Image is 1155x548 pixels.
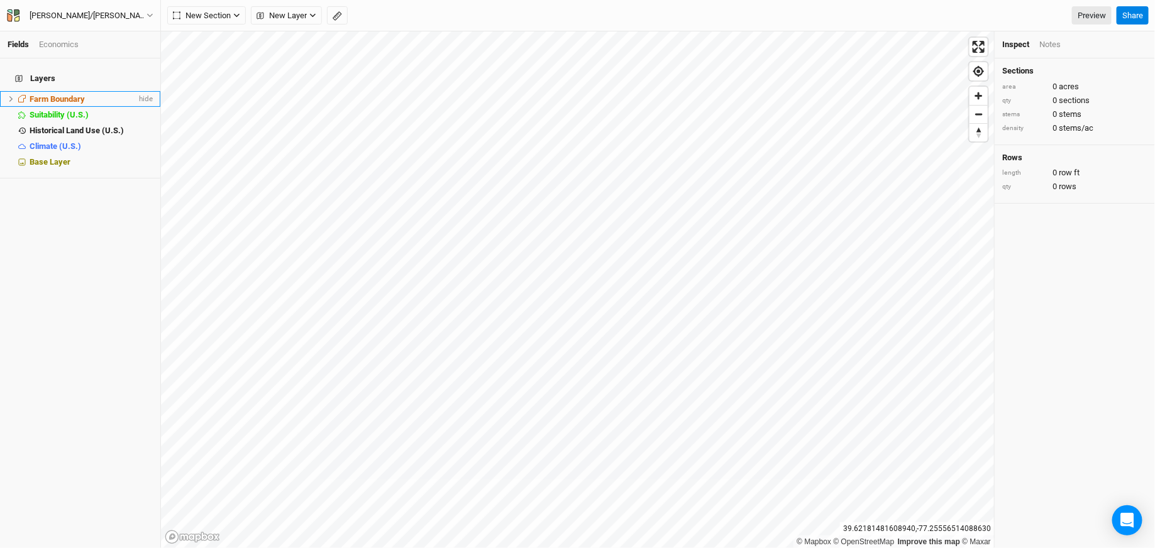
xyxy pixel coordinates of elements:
a: Improve this map [898,537,960,546]
span: Suitability (U.S.) [30,110,89,119]
div: Notes [1039,39,1061,50]
div: stems [1002,110,1046,119]
span: Zoom out [970,106,988,123]
div: Climate (U.S.) [30,141,153,151]
span: Farm Boundary [30,94,85,104]
span: rows [1059,181,1076,192]
div: [PERSON_NAME]/[PERSON_NAME] Farm [30,9,146,22]
div: 0 [1002,123,1147,134]
span: Climate (U.S.) [30,141,81,151]
div: 0 [1002,181,1147,192]
div: 0 [1002,167,1147,178]
span: Historical Land Use (U.S.) [30,126,124,135]
div: density [1002,124,1046,133]
div: Economics [39,39,79,50]
button: Share [1117,6,1149,25]
span: hide [136,91,153,107]
a: Mapbox [797,537,831,546]
a: Fields [8,40,29,49]
div: 0 [1002,81,1147,92]
a: Maxar [962,537,991,546]
div: 39.62181481608940 , -77.25556514088630 [840,522,994,535]
button: Shortcut: M [327,6,348,25]
h4: Sections [1002,66,1147,76]
div: area [1002,82,1046,92]
div: qty [1002,96,1046,106]
button: New Section [167,6,246,25]
button: Reset bearing to north [970,123,988,141]
button: New Layer [251,6,322,25]
span: New Layer [257,9,307,22]
span: acres [1059,81,1079,92]
div: Open Intercom Messenger [1112,505,1142,535]
h4: Rows [1002,153,1147,163]
button: [PERSON_NAME]/[PERSON_NAME] Farm [6,9,154,23]
div: Jon/Reifsnider Farm [30,9,146,22]
div: 0 [1002,95,1147,106]
div: Suitability (U.S.) [30,110,153,120]
button: Enter fullscreen [970,38,988,56]
h4: Layers [8,66,153,91]
button: Zoom out [970,105,988,123]
div: Historical Land Use (U.S.) [30,126,153,136]
div: length [1002,168,1046,178]
button: Find my location [970,62,988,80]
div: 0 [1002,109,1147,120]
button: Zoom in [970,87,988,105]
div: qty [1002,182,1046,192]
span: Reset bearing to north [970,124,988,141]
a: OpenStreetMap [834,537,895,546]
span: Base Layer [30,157,70,167]
div: Inspect [1002,39,1029,50]
div: Farm Boundary [30,94,136,104]
a: Preview [1072,6,1112,25]
span: stems [1059,109,1081,120]
span: New Section [173,9,231,22]
div: Base Layer [30,157,153,167]
span: stems/ac [1059,123,1093,134]
span: row ft [1059,167,1080,178]
span: sections [1059,95,1090,106]
a: Mapbox logo [165,530,220,544]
